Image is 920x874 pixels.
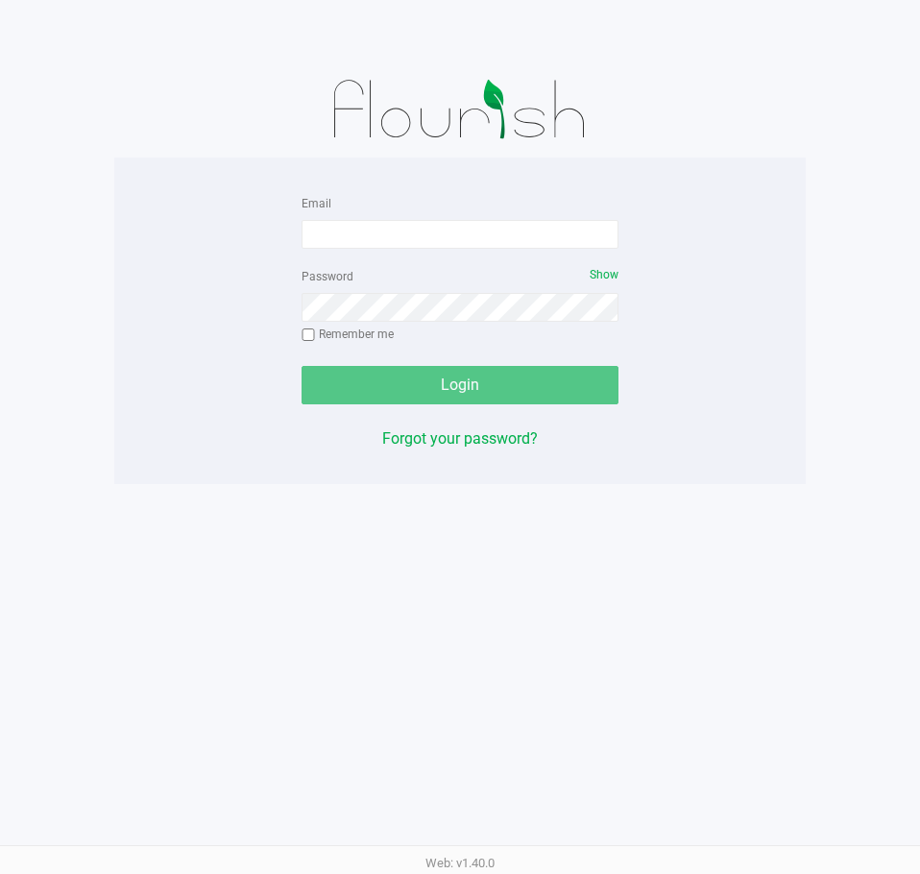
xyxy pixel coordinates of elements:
[425,856,495,870] span: Web: v1.40.0
[302,195,331,212] label: Email
[302,328,315,342] input: Remember me
[382,427,538,450] button: Forgot your password?
[302,268,353,285] label: Password
[590,268,618,281] span: Show
[302,326,394,343] label: Remember me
